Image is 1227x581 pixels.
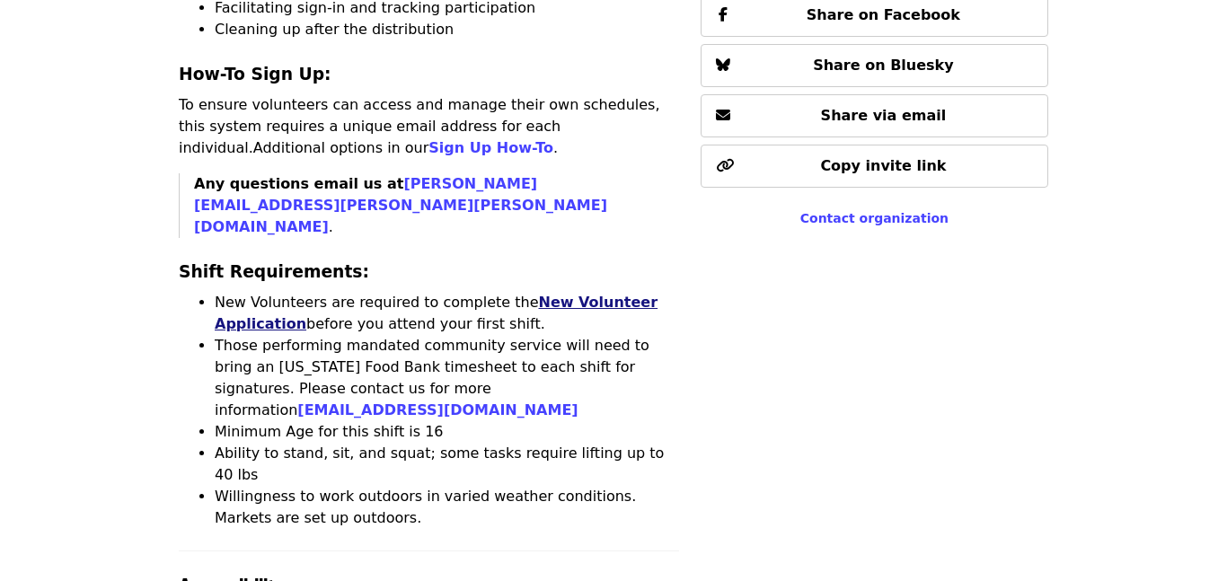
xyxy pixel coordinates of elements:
[194,173,679,238] p: .
[821,107,947,124] span: Share via email
[701,145,1048,188] button: Copy invite link
[800,211,949,225] a: Contact organization
[701,44,1048,87] button: Share on Bluesky
[215,335,679,421] li: Those performing mandated community service will need to bring an [US_STATE] Food Bank timesheet ...
[179,94,679,159] p: To ensure volunteers can access and manage their own schedules, this system requires a unique ema...
[807,6,960,23] span: Share on Facebook
[215,19,679,40] li: Cleaning up after the distribution
[194,175,607,235] a: [PERSON_NAME][EMAIL_ADDRESS][PERSON_NAME][PERSON_NAME][DOMAIN_NAME]
[428,139,553,156] a: Sign Up How-To
[215,292,679,335] li: New Volunteers are required to complete the before you attend your first shift.
[297,401,578,418] a: [EMAIL_ADDRESS][DOMAIN_NAME]
[179,260,679,285] h3: Shift Requirements:
[813,57,954,74] span: Share on Bluesky
[215,486,679,529] li: Willingness to work outdoors in varied weather conditions. Markets are set up outdoors.
[820,157,946,174] span: Copy invite link
[215,443,679,486] li: Ability to stand, sit, and squat; some tasks require lifting up to 40 lbs
[179,65,331,84] strong: How-To Sign Up:
[194,175,607,235] strong: Any questions email us at
[215,421,679,443] li: Minimum Age for this shift is 16
[701,94,1048,137] button: Share via email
